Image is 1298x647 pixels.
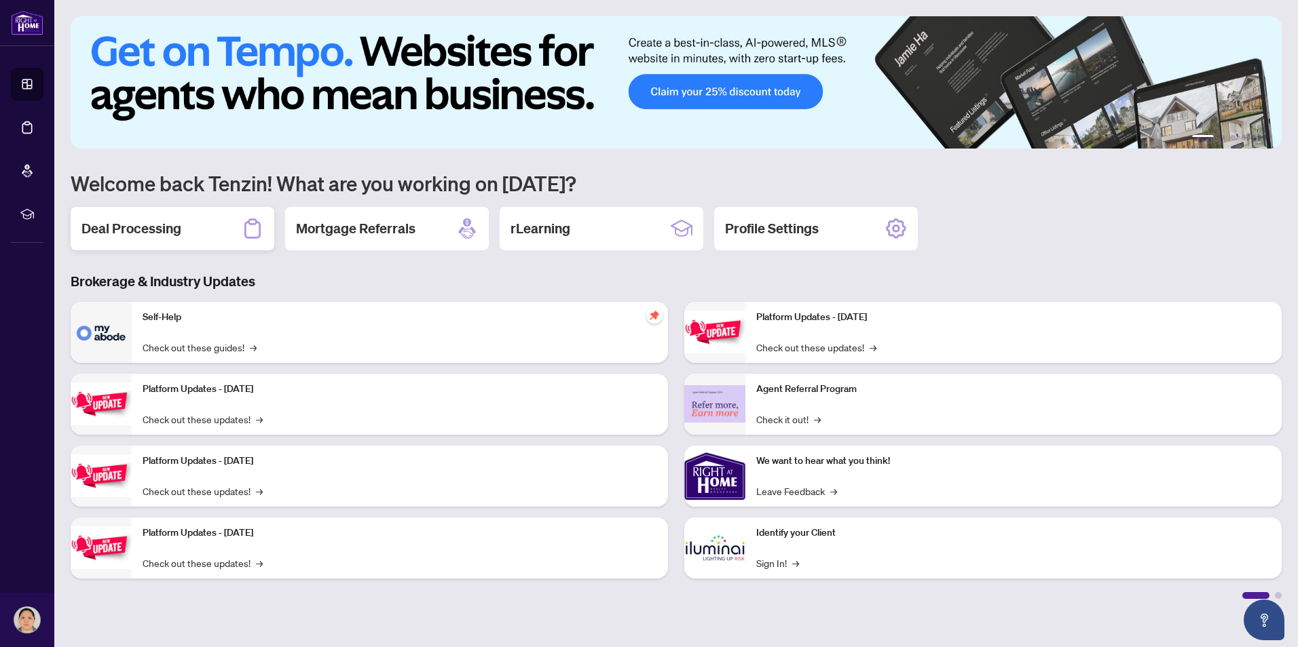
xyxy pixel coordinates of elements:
[792,555,799,570] span: →
[756,555,799,570] a: Sign In!→
[256,555,263,570] span: →
[71,454,132,497] img: Platform Updates - July 21, 2025
[71,383,132,425] img: Platform Updates - September 16, 2025
[1263,135,1268,140] button: 6
[1241,135,1246,140] button: 4
[830,484,837,498] span: →
[71,526,132,569] img: Platform Updates - July 8, 2025
[756,382,1271,397] p: Agent Referral Program
[725,219,819,238] h2: Profile Settings
[684,311,745,353] img: Platform Updates - June 23, 2025
[71,302,132,363] img: Self-Help
[143,382,657,397] p: Platform Updates - [DATE]
[143,412,263,427] a: Check out these updates!→
[646,307,663,323] span: pushpin
[511,219,570,238] h2: rLearning
[684,446,745,507] img: We want to hear what you think!
[143,555,263,570] a: Check out these updates!→
[143,526,657,541] p: Platform Updates - [DATE]
[814,412,821,427] span: →
[756,340,876,355] a: Check out these updates!→
[256,484,263,498] span: →
[684,385,745,423] img: Agent Referral Program
[870,340,876,355] span: →
[71,16,1282,149] img: Slide 0
[1192,135,1214,140] button: 1
[756,484,837,498] a: Leave Feedback→
[143,454,657,469] p: Platform Updates - [DATE]
[1219,135,1225,140] button: 2
[756,310,1271,325] p: Platform Updates - [DATE]
[1252,135,1257,140] button: 5
[143,340,257,355] a: Check out these guides!→
[71,272,1282,291] h3: Brokerage & Industry Updates
[756,454,1271,469] p: We want to hear what you think!
[14,607,40,633] img: Profile Icon
[250,340,257,355] span: →
[11,10,43,35] img: logo
[296,219,415,238] h2: Mortgage Referrals
[684,517,745,579] img: Identify your Client
[81,219,181,238] h2: Deal Processing
[1230,135,1236,140] button: 3
[71,170,1282,196] h1: Welcome back Tenzin! What are you working on [DATE]?
[1244,600,1284,640] button: Open asap
[256,412,263,427] span: →
[756,526,1271,541] p: Identify your Client
[143,484,263,498] a: Check out these updates!→
[756,412,821,427] a: Check it out!→
[143,310,657,325] p: Self-Help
